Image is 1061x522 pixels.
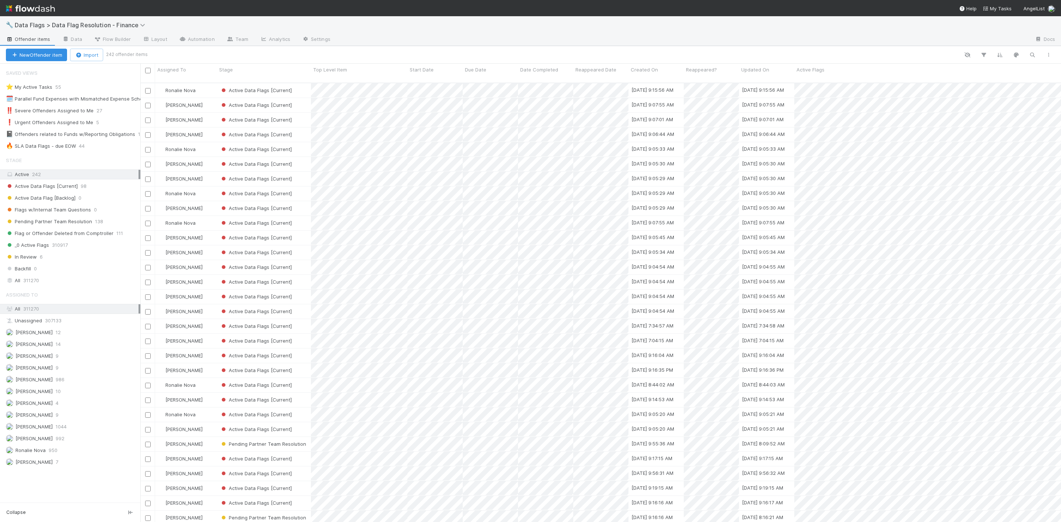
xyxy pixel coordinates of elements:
div: [DATE] 9:04:55 AM [742,278,785,285]
img: avatar_d7f67417-030a-43ce-a3ce-a315a3ccfd08.png [158,456,164,462]
img: avatar_fee1282a-8af6-4c79-b7c7-bf2cfad99775.png [6,340,13,348]
div: Parallel Fund Expenses with Mismatched Expense Schedules [6,94,155,104]
img: avatar_b6a6ccf4-6160-40f7-90da-56c3221167ae.png [158,102,164,108]
span: [PERSON_NAME] [165,308,203,314]
span: Active Data Flags [Current] [220,397,292,403]
img: avatar_487f705b-1efa-4920-8de6-14528bcda38c.png [158,264,164,270]
div: [DATE] 9:05:20 AM [631,425,674,432]
img: avatar_d7f67417-030a-43ce-a3ce-a315a3ccfd08.png [1048,5,1055,13]
div: Ronalie Nova [158,190,196,197]
span: Ronalie Nova [165,146,196,152]
input: Toggle Row Selected [145,265,151,270]
div: Active Data Flags [Current] [220,322,292,330]
img: avatar_b6a6ccf4-6160-40f7-90da-56c3221167ae.png [6,435,13,442]
div: [DATE] 9:16:16 AM [631,499,673,506]
input: Toggle Row Selected [145,176,151,182]
div: [DATE] 7:34:57 AM [631,322,673,329]
span: Active Data Flags [Current] [220,205,292,211]
div: [PERSON_NAME] [158,204,203,212]
span: Active Flags [796,66,824,73]
input: Toggle Row Selected [145,353,151,359]
div: Active Data Flags [Current] [220,190,292,197]
span: Active Data Flags [Current] [220,411,292,417]
input: Toggle Row Selected [145,368,151,374]
div: [PERSON_NAME] [158,484,203,492]
div: Active Data Flags [Current] [220,278,292,285]
span: Updated On [741,66,769,73]
div: Active Data Flags [Current] [220,116,292,123]
span: Active Data Flags [Current] [220,308,292,314]
a: Docs [1029,34,1061,46]
div: [DATE] 9:17:15 AM [631,455,672,462]
div: Active Data Flags [Current] [220,411,292,418]
div: [DATE] 9:16:04 AM [742,351,784,359]
img: avatar_8c44b08f-3bc4-4c10-8fb8-2c0d4b5a4cd3.png [6,388,13,395]
div: [PERSON_NAME] [158,160,203,168]
div: Pending Partner Team Resolution [220,440,306,448]
a: My Tasks [983,5,1012,12]
div: Active Data Flags [Current] [220,425,292,433]
div: Active Data Flags [Current] [220,470,292,477]
img: avatar_b6a6ccf4-6160-40f7-90da-56c3221167ae.png [158,515,164,521]
div: Active Data Flags [Current] [220,499,292,507]
input: Toggle Row Selected [145,221,151,226]
div: [DATE] 9:16:36 PM [742,366,784,374]
div: [DATE] 9:19:15 AM [742,484,783,491]
span: Flow Builder [94,35,131,43]
span: Active Data Flags [Current] [220,294,292,299]
img: avatar_487f705b-1efa-4920-8de6-14528bcda38c.png [158,470,164,476]
div: [DATE] 9:16:17 AM [742,499,783,506]
div: [DATE] 9:05:21 AM [742,410,784,418]
span: Active Data Flags [Current] [220,102,292,108]
div: Active Data Flags [Current] [220,263,292,271]
span: Active Data Flags [Current] [220,279,292,285]
div: Active Data Flags [Current] [220,175,292,182]
a: Settings [296,34,336,46]
div: Active Data Flags [Current] [220,249,292,256]
a: Team [221,34,254,46]
img: avatar_8d06466b-a936-4205-8f52-b0cc03e2a179.png [6,458,13,466]
input: Toggle Row Selected [145,471,151,477]
input: Toggle Row Selected [145,132,151,138]
div: [PERSON_NAME] [158,455,203,462]
img: avatar_0d9988fd-9a15-4cc7-ad96-88feab9e0fa9.png [6,446,13,454]
span: Active Data Flags [Current] [220,323,292,329]
span: [PERSON_NAME] [165,500,203,506]
img: logo-inverted-e16ddd16eac7371096b0.svg [6,2,55,15]
div: [DATE] 7:04:15 AM [631,337,673,344]
span: Active Data Flags [Current] [220,485,292,491]
img: avatar_d7f67417-030a-43ce-a3ce-a315a3ccfd08.png [158,353,164,358]
span: [PERSON_NAME] [165,397,203,403]
span: Active Data Flags [Current] [220,117,292,123]
span: 5 [96,118,106,127]
img: avatar_c7c7de23-09de-42ad-8e02-7981c37ee075.png [6,352,13,360]
div: [DATE] 9:05:30 AM [742,175,785,182]
div: [DATE] 9:05:30 AM [742,160,785,167]
div: [PERSON_NAME] [158,263,203,271]
span: Date Completed [520,66,558,73]
span: Ronalie Nova [165,87,196,93]
span: Active Data Flags [Current] [220,264,292,270]
span: [PERSON_NAME] [165,485,203,491]
div: [DATE] 9:05:33 AM [742,145,785,153]
img: avatar_487f705b-1efa-4920-8de6-14528bcda38c.png [158,338,164,344]
span: Reappeared? [686,66,717,73]
span: Active Data Flags [Current] [220,146,292,152]
div: [DATE] 9:05:30 AM [742,189,785,197]
span: Data Flags > Data Flag Resolution - Finance [15,21,149,29]
span: Top Level Item [313,66,347,73]
div: Active Data Flags [Current] [220,352,292,359]
input: Toggle Row Selected [145,103,151,108]
div: [PERSON_NAME] [158,440,203,448]
img: avatar_0d9988fd-9a15-4cc7-ad96-88feab9e0fa9.png [158,411,164,417]
div: Ronalie Nova [158,87,196,94]
input: Toggle All Rows Selected [145,68,151,73]
span: Pending Partner Team Resolution [220,441,306,447]
input: Toggle Row Selected [145,339,151,344]
div: [DATE] 9:07:01 AM [631,116,673,123]
div: [DATE] 7:04:15 AM [742,337,784,344]
span: Collapse [6,509,26,516]
div: [PERSON_NAME] [158,499,203,507]
div: [DATE] 9:05:34 AM [631,248,674,256]
div: Ronalie Nova [158,219,196,227]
